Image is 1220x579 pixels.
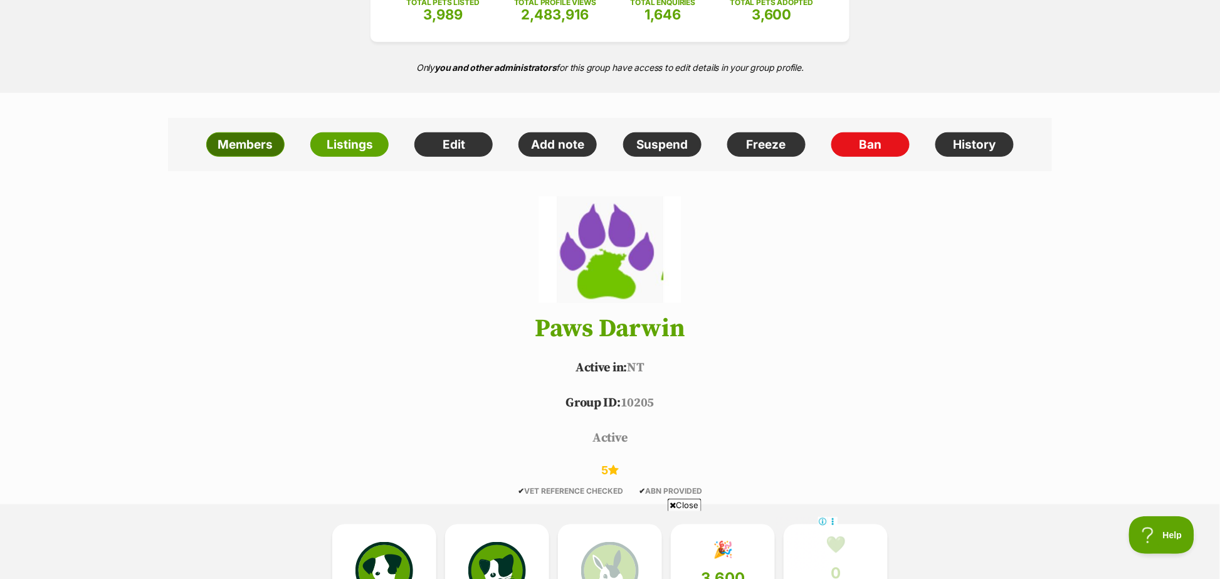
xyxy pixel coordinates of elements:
[518,486,524,496] icon: ✔
[576,360,627,376] span: Active in:
[752,6,792,23] span: 3,600
[518,132,597,157] a: Add note
[149,464,1071,477] div: 5
[668,499,702,511] span: Close
[434,62,557,73] strong: you and other administrators
[565,395,620,411] span: Group ID:
[206,132,285,157] a: Members
[539,196,681,303] img: Paws Darwin
[423,6,463,23] span: 3,989
[382,516,838,573] iframe: Advertisement
[639,486,702,496] span: ABN PROVIDED
[831,132,910,157] a: Ban
[645,6,681,23] span: 1,646
[149,359,1071,378] p: NT
[149,315,1071,343] h1: Paws Darwin
[414,132,493,157] a: Edit
[935,132,1014,157] a: History
[727,132,806,157] a: Freeze
[518,486,623,496] span: VET REFERENCE CHECKED
[639,486,645,496] icon: ✔
[310,132,389,157] a: Listings
[623,132,702,157] a: Suspend
[521,6,589,23] span: 2,483,916
[149,394,1071,413] p: 10205
[149,429,1071,448] p: active
[1129,516,1195,554] iframe: Help Scout Beacon - Open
